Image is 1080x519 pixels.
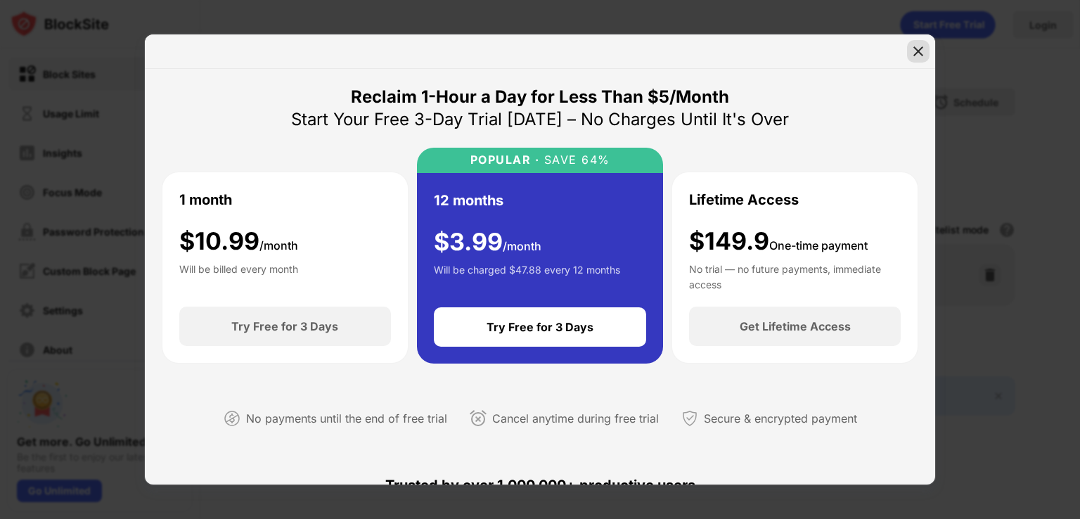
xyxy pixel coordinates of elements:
[539,153,610,167] div: SAVE 64%
[740,319,851,333] div: Get Lifetime Access
[224,410,240,427] img: not-paying
[689,189,799,210] div: Lifetime Access
[246,409,447,429] div: No payments until the end of free trial
[434,228,541,257] div: $ 3.99
[162,451,918,519] div: Trusted by over 1,000,000+ productive users
[291,108,789,131] div: Start Your Free 3-Day Trial [DATE] – No Charges Until It's Over
[470,153,540,167] div: POPULAR ·
[487,320,593,334] div: Try Free for 3 Days
[681,410,698,427] img: secured-payment
[689,262,901,290] div: No trial — no future payments, immediate access
[179,227,298,256] div: $ 10.99
[179,262,298,290] div: Will be billed every month
[259,238,298,252] span: /month
[434,190,503,211] div: 12 months
[769,238,868,252] span: One-time payment
[179,189,232,210] div: 1 month
[351,86,729,108] div: Reclaim 1-Hour a Day for Less Than $5/Month
[492,409,659,429] div: Cancel anytime during free trial
[231,319,338,333] div: Try Free for 3 Days
[704,409,857,429] div: Secure & encrypted payment
[689,227,868,256] div: $149.9
[470,410,487,427] img: cancel-anytime
[434,262,620,290] div: Will be charged $47.88 every 12 months
[503,239,541,253] span: /month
